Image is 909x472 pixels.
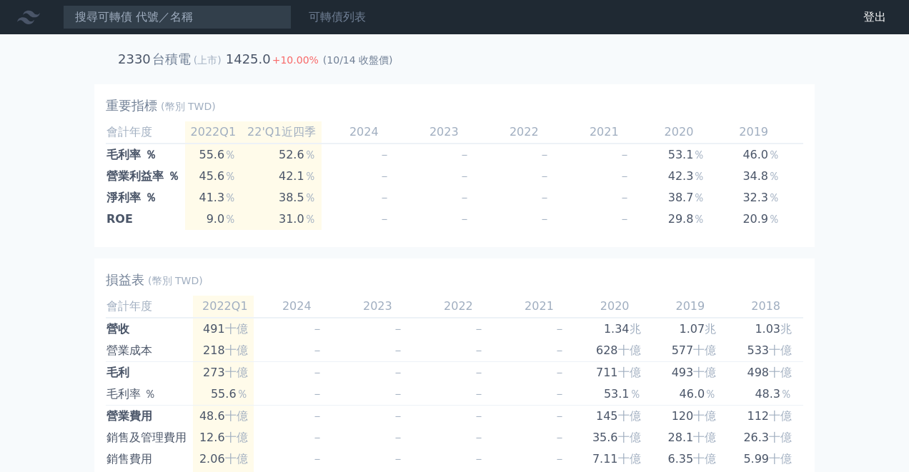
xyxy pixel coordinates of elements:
[554,322,565,336] span: －
[225,343,248,357] span: 十億
[106,406,193,428] td: 營業費用
[242,144,322,166] td: 52.6
[473,431,485,444] span: －
[554,409,565,423] span: －
[106,187,185,209] td: 淨利率 ％
[106,121,185,144] td: 會計年度
[473,452,485,466] span: －
[459,212,470,226] span: －
[312,322,323,336] span: －
[304,169,316,183] span: ％
[191,125,237,139] span: 2022Q1
[392,387,404,401] span: －
[312,409,323,423] span: －
[577,406,652,428] td: 145
[106,144,185,166] td: 毛利率 ％
[392,452,404,466] span: －
[791,121,866,144] td: 2018
[716,144,791,166] td: 46.0
[106,427,193,448] td: 銷售及管理費用
[769,366,792,379] span: 十億
[780,322,792,336] span: 兆
[402,121,482,144] td: 2023
[642,209,717,230] td: 29.8
[152,51,191,66] h2: 台積電
[554,431,565,444] span: －
[652,448,728,470] td: 6.35
[693,366,716,379] span: 十億
[642,187,717,209] td: 38.7
[642,121,717,144] td: 2020
[118,49,151,69] h2: 2330
[727,427,803,448] td: 26.3
[727,296,803,318] td: 2018
[106,448,193,470] td: 銷售費用
[652,318,728,340] td: 1.07
[379,169,390,183] span: －
[225,431,248,444] span: 十億
[780,387,792,401] span: ％
[225,409,248,423] span: 十億
[193,427,253,448] td: 12.6
[618,343,641,357] span: 十億
[716,209,791,230] td: 20.9
[334,296,415,318] td: 2023
[473,409,485,423] span: －
[693,148,705,161] span: ％
[768,212,780,226] span: ％
[225,366,248,379] span: 十億
[379,212,390,226] span: －
[652,340,728,362] td: 577
[693,169,705,183] span: ％
[652,427,728,448] td: 28.1
[193,362,253,384] td: 273
[618,366,641,379] span: 十億
[309,10,366,24] a: 可轉債列表
[193,383,253,406] td: 55.6
[727,318,803,340] td: 1.03
[106,362,193,384] td: 毛利
[619,191,630,204] span: －
[769,431,792,444] span: 十億
[539,212,550,226] span: －
[693,431,716,444] span: 十億
[705,322,716,336] span: 兆
[791,144,866,166] td: 48.3
[716,187,791,209] td: 32.3
[769,409,792,423] span: 十億
[63,5,292,29] input: 搜尋可轉債 代號／名稱
[768,169,780,183] span: ％
[473,366,485,379] span: －
[224,169,236,183] span: ％
[693,409,716,423] span: 十億
[106,96,157,116] h2: 重要指標
[619,212,630,226] span: －
[242,209,322,230] td: 31.0
[577,383,652,406] td: 53.1
[254,296,334,318] td: 2024
[185,209,242,230] td: 9.0
[224,212,236,226] span: ％
[392,343,404,357] span: －
[769,452,792,466] span: 十億
[791,166,866,187] td: 37.2
[554,387,565,401] span: －
[642,166,717,187] td: 42.3
[577,448,652,470] td: 7.11
[577,296,652,318] td: 2020
[852,6,898,29] a: 登出
[312,452,323,466] span: －
[106,318,193,340] td: 營收
[312,366,323,379] span: －
[727,406,803,428] td: 112
[693,212,705,226] span: ％
[459,148,470,161] span: －
[323,54,393,66] span: (10/14 收盤價)
[642,144,717,166] td: 53.1
[727,362,803,384] td: 498
[630,387,641,401] span: ％
[727,383,803,406] td: 48.3
[727,340,803,362] td: 533
[304,191,316,204] span: ％
[148,273,203,288] span: (幣別 TWD)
